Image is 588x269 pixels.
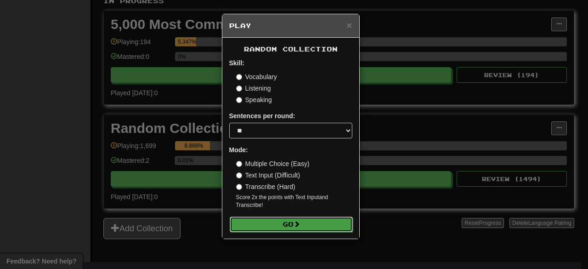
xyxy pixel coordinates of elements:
[236,184,242,190] input: Transcribe (Hard)
[346,20,352,30] button: Close
[229,59,244,67] strong: Skill:
[236,159,310,168] label: Multiple Choice (Easy)
[346,20,352,30] span: ×
[236,161,242,167] input: Multiple Choice (Easy)
[236,74,242,80] input: Vocabulary
[230,217,353,232] button: Go
[236,84,271,93] label: Listening
[229,21,352,30] h5: Play
[229,111,295,120] label: Sentences per round:
[229,146,248,154] strong: Mode:
[236,172,242,178] input: Text Input (Difficult)
[236,97,242,103] input: Speaking
[236,72,277,81] label: Vocabulary
[244,45,338,53] span: Random Collection
[236,95,272,104] label: Speaking
[236,171,300,180] label: Text Input (Difficult)
[236,194,352,209] small: Score 2x the points with Text Input and Transcribe !
[236,86,242,92] input: Listening
[236,182,295,191] label: Transcribe (Hard)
